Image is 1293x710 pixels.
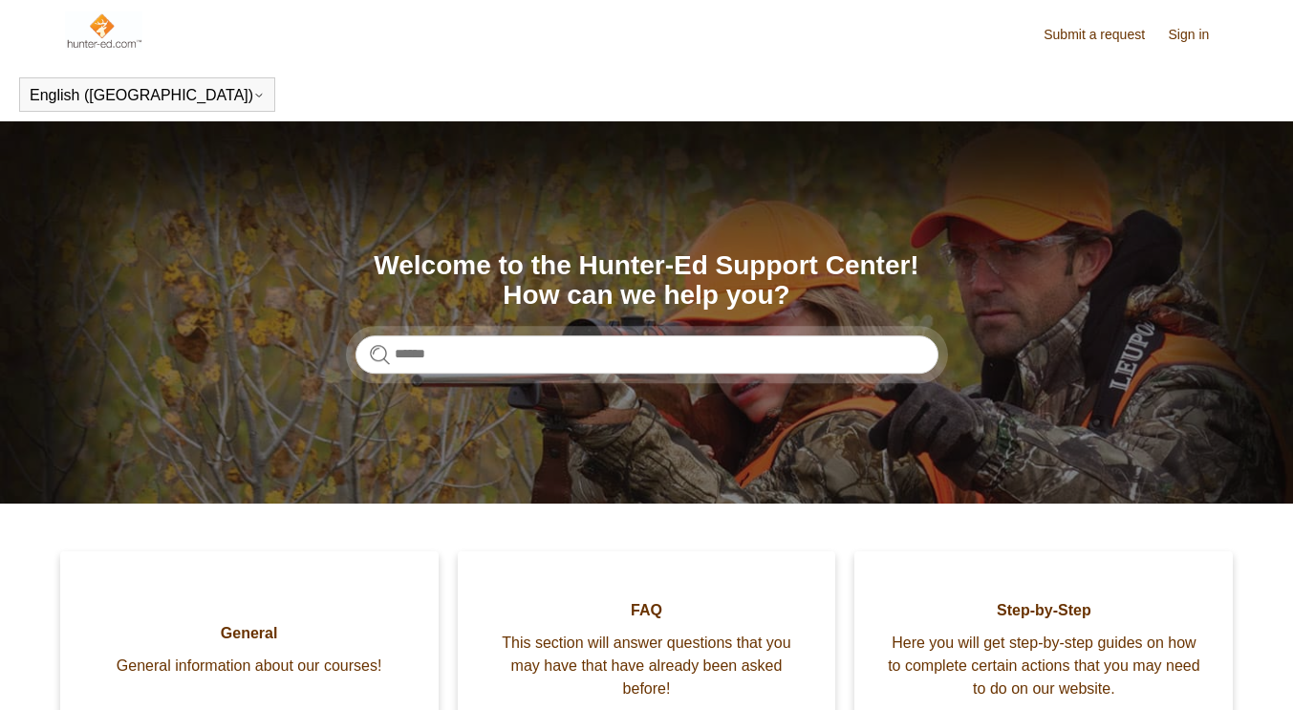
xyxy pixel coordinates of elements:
span: This section will answer questions that you may have that have already been asked before! [486,632,808,700]
h1: Welcome to the Hunter-Ed Support Center! How can we help you? [356,251,938,311]
a: Submit a request [1044,25,1164,45]
span: General information about our courses! [89,655,410,678]
span: Step-by-Step [883,599,1204,622]
img: Hunter-Ed Help Center home page [65,11,142,50]
input: Search [356,335,938,374]
span: Here you will get step-by-step guides on how to complete certain actions that you may need to do ... [883,632,1204,700]
div: Live chat [1229,646,1279,696]
button: English ([GEOGRAPHIC_DATA]) [30,87,265,104]
a: Sign in [1169,25,1229,45]
span: General [89,622,410,645]
span: FAQ [486,599,808,622]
